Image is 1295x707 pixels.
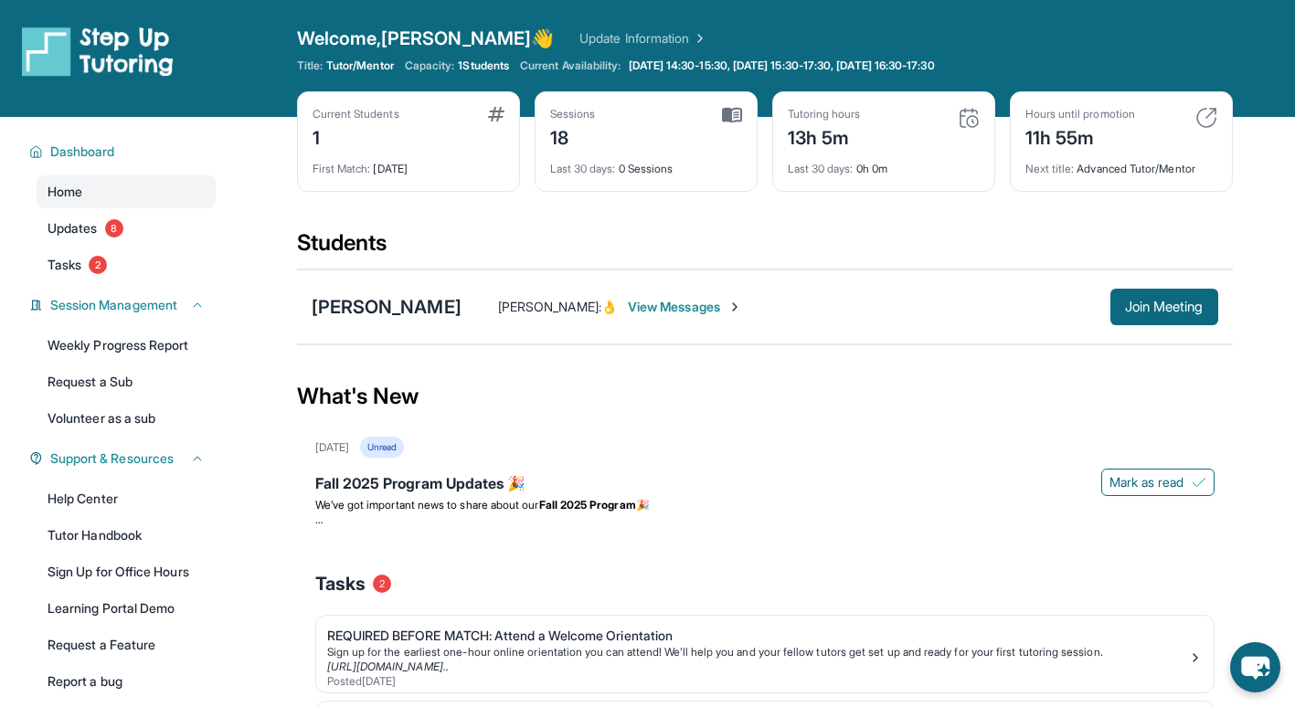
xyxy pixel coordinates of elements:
a: REQUIRED BEFORE MATCH: Attend a Welcome OrientationSign up for the earliest one-hour online orien... [316,616,1214,692]
div: What's New [297,356,1233,437]
span: Tasks [48,256,81,274]
div: Advanced Tutor/Mentor [1025,151,1217,176]
button: Support & Resources [43,449,205,468]
button: Mark as read [1101,469,1215,496]
a: Volunteer as a sub [37,402,216,435]
div: 13h 5m [788,121,861,151]
a: Request a Sub [37,365,216,398]
span: 🎉 [636,498,650,512]
div: 11h 55m [1025,121,1135,151]
a: [DATE] 14:30-15:30, [DATE] 15:30-17:30, [DATE] 16:30-17:30 [625,58,939,73]
img: logo [22,26,174,77]
span: Session Management [50,296,177,314]
span: Last 30 days : [788,162,854,175]
a: Updates8 [37,212,216,245]
div: Tutoring hours [788,107,861,121]
span: Welcome, [PERSON_NAME] 👋 [297,26,555,51]
div: [DATE] [315,440,349,455]
span: Mark as read [1109,473,1184,491]
strong: Fall 2025 Program [539,498,636,512]
button: chat-button [1230,642,1280,692]
a: Tasks2 [37,248,216,281]
span: Home [48,183,82,201]
span: Dashboard [50,142,115,161]
span: Tutor/Mentor [326,58,394,73]
button: Join Meeting [1110,289,1218,325]
span: We’ve got important news to share about our [315,498,539,512]
div: Posted [DATE] [327,674,1188,689]
div: Hours until promotion [1025,107,1135,121]
img: Chevron Right [689,29,707,47]
a: Weekly Progress Report [37,329,216,362]
div: 18 [550,121,596,151]
div: Fall 2025 Program Updates 🎉 [315,472,1215,498]
img: Mark as read [1192,475,1206,490]
div: [DATE] [313,151,504,176]
div: [PERSON_NAME] [312,294,462,320]
span: 1 Students [458,58,509,73]
a: Learning Portal Demo [37,592,216,625]
span: Title: [297,58,323,73]
img: Chevron-Right [727,300,742,314]
a: Update Information [579,29,707,47]
span: [DATE] 14:30-15:30, [DATE] 15:30-17:30, [DATE] 16:30-17:30 [629,58,935,73]
span: 👌 [601,299,617,314]
span: [PERSON_NAME] : [498,299,601,314]
div: Sign up for the earliest one-hour online orientation you can attend! We’ll help you and your fell... [327,645,1188,660]
button: Dashboard [43,142,205,161]
span: First Match : [313,162,371,175]
button: Session Management [43,296,205,314]
a: Home [37,175,216,208]
div: 0 Sessions [550,151,742,176]
a: Help Center [37,482,216,515]
span: Next title : [1025,162,1075,175]
div: Unread [360,437,404,458]
div: REQUIRED BEFORE MATCH: Attend a Welcome Orientation [327,627,1188,645]
a: [URL][DOMAIN_NAME].. [327,660,449,673]
span: Updates [48,219,98,237]
a: Tutor Handbook [37,519,216,552]
span: Capacity: [405,58,455,73]
div: 0h 0m [788,151,980,176]
span: 2 [373,575,391,593]
img: card [1195,107,1217,129]
span: Join Meeting [1125,301,1204,312]
div: Students [297,228,1233,269]
div: Sessions [550,107,596,121]
span: View Messages [628,298,742,316]
a: Sign Up for Office Hours [37,555,216,588]
img: card [722,107,742,123]
span: 2 [89,256,107,274]
div: Current Students [313,107,399,121]
a: Report a bug [37,665,216,698]
div: 1 [313,121,399,151]
span: Last 30 days : [550,162,616,175]
span: 8 [105,219,123,237]
a: Request a Feature [37,628,216,661]
span: Support & Resources [50,449,174,468]
img: card [488,107,504,121]
span: Tasks [315,571,366,596]
img: card [958,107,980,129]
span: Current Availability: [520,58,621,73]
